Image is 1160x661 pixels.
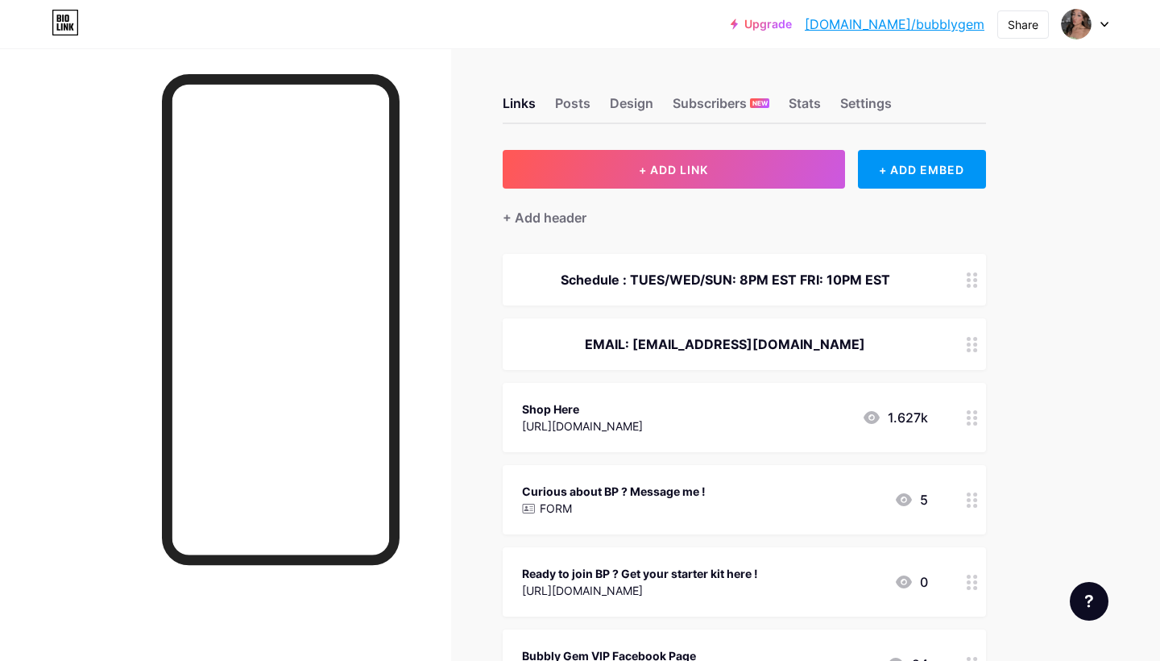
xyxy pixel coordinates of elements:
p: FORM [540,500,572,517]
button: + ADD LINK [503,150,845,189]
div: 1.627k [862,408,928,427]
img: bubblygem [1061,9,1092,39]
div: Curious about BP ? Message me ! [522,483,706,500]
div: 5 [894,490,928,509]
div: [URL][DOMAIN_NAME] [522,418,643,434]
div: Shop Here [522,401,643,418]
div: Subscribers [673,94,769,123]
div: [URL][DOMAIN_NAME] [522,582,758,599]
div: 0 [894,572,928,592]
a: Upgrade [731,18,792,31]
div: Schedule : TUES/WED/SUN: 8PM EST FRI: 10PM EST [522,270,928,289]
span: + ADD LINK [639,163,708,177]
div: EMAIL: [EMAIL_ADDRESS][DOMAIN_NAME] [522,335,928,354]
div: Settings [840,94,892,123]
div: Ready to join BP ? Get your starter kit here ! [522,565,758,582]
div: Share [1008,16,1038,33]
div: Design [610,94,653,123]
div: Stats [789,94,821,123]
div: + Add header [503,208,586,227]
a: [DOMAIN_NAME]/bubblygem [805,15,984,34]
span: NEW [752,98,768,108]
div: + ADD EMBED [858,150,986,189]
div: Posts [555,94,590,123]
div: Links [503,94,536,123]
